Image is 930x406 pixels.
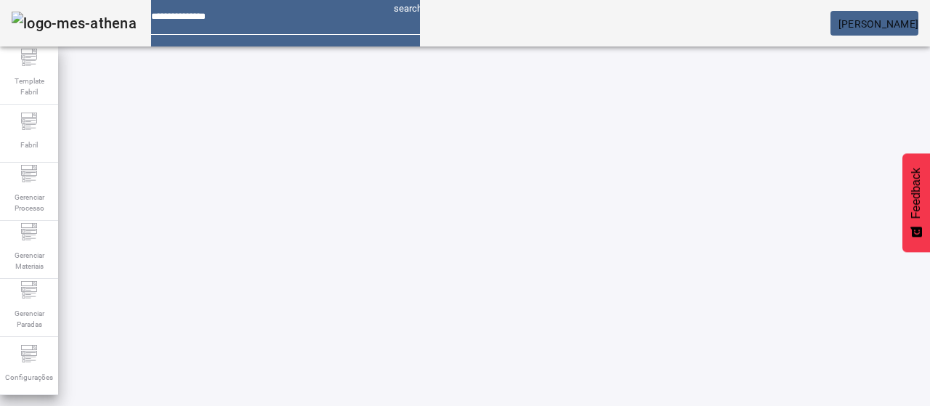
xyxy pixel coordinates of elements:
[16,135,42,155] span: Fabril
[838,18,918,30] span: [PERSON_NAME]
[1,368,57,387] span: Configurações
[12,12,137,35] img: logo-mes-athena
[7,71,51,102] span: Template Fabril
[7,304,51,334] span: Gerenciar Paradas
[902,153,930,252] button: Feedback - Mostrar pesquisa
[910,168,923,219] span: Feedback
[7,187,51,218] span: Gerenciar Processo
[7,245,51,276] span: Gerenciar Materiais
